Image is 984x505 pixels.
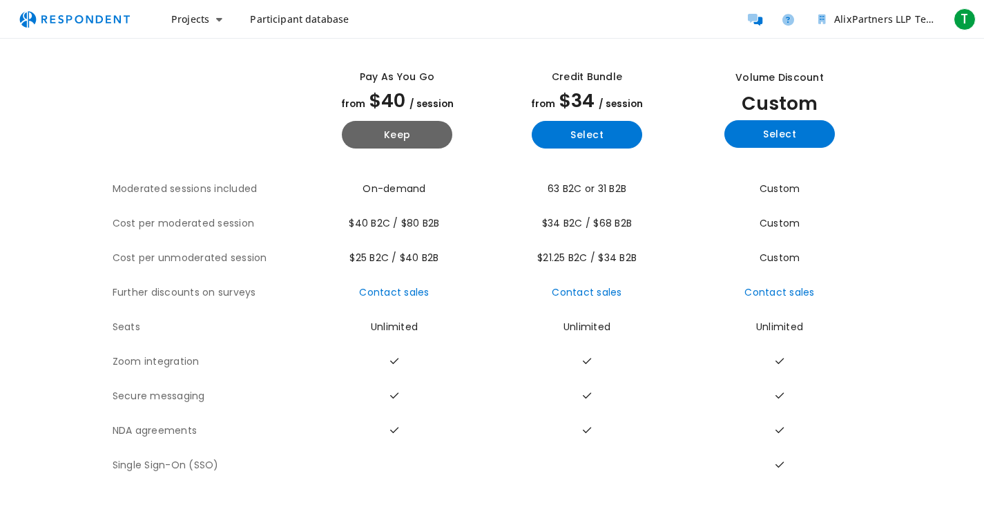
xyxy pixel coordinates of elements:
span: T [954,8,976,30]
span: Custom [760,251,800,265]
th: Secure messaging [113,379,302,414]
span: $34 B2C / $68 B2B [542,216,632,230]
th: Moderated sessions included [113,172,302,207]
span: / session [409,97,454,111]
span: On-demand [363,182,425,196]
span: AlixPartners LLP Team [834,12,940,26]
span: Custom [742,90,818,116]
th: Single Sign-On (SSO) [113,448,302,483]
span: from [341,97,365,111]
a: Contact sales [552,285,621,299]
span: $40 B2C / $80 B2B [349,216,439,230]
a: Contact sales [359,285,429,299]
span: Unlimited [563,320,610,334]
th: Further discounts on surveys [113,276,302,310]
span: Unlimited [756,320,803,334]
button: Projects [160,7,233,32]
th: Zoom integration [113,345,302,379]
span: Custom [760,216,800,230]
span: / session [599,97,643,111]
button: Select yearly basic plan [532,121,642,149]
th: Cost per moderated session [113,207,302,241]
span: Custom [760,182,800,196]
div: Volume Discount [735,70,824,85]
button: AlixPartners LLP Team [807,7,945,32]
span: 63 B2C or 31 B2B [548,182,626,196]
span: $34 [559,88,595,113]
span: $25 B2C / $40 B2B [349,251,438,265]
th: Seats [113,310,302,345]
span: $21.25 B2C / $34 B2B [537,251,637,265]
th: NDA agreements [113,414,302,448]
div: Credit Bundle [552,70,622,84]
th: Cost per unmoderated session [113,241,302,276]
span: from [531,97,555,111]
span: $40 [369,88,405,113]
div: Pay as you go [360,70,434,84]
a: Participant database [239,7,360,32]
a: Help and support [774,6,802,33]
a: Message participants [741,6,769,33]
button: Select yearly custom_static plan [724,120,835,148]
button: Keep current yearly payg plan [342,121,452,149]
span: Unlimited [371,320,418,334]
a: Contact sales [744,285,814,299]
span: Participant database [250,12,349,26]
span: Projects [171,12,209,26]
img: respondent-logo.png [11,6,138,32]
button: T [951,7,978,32]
